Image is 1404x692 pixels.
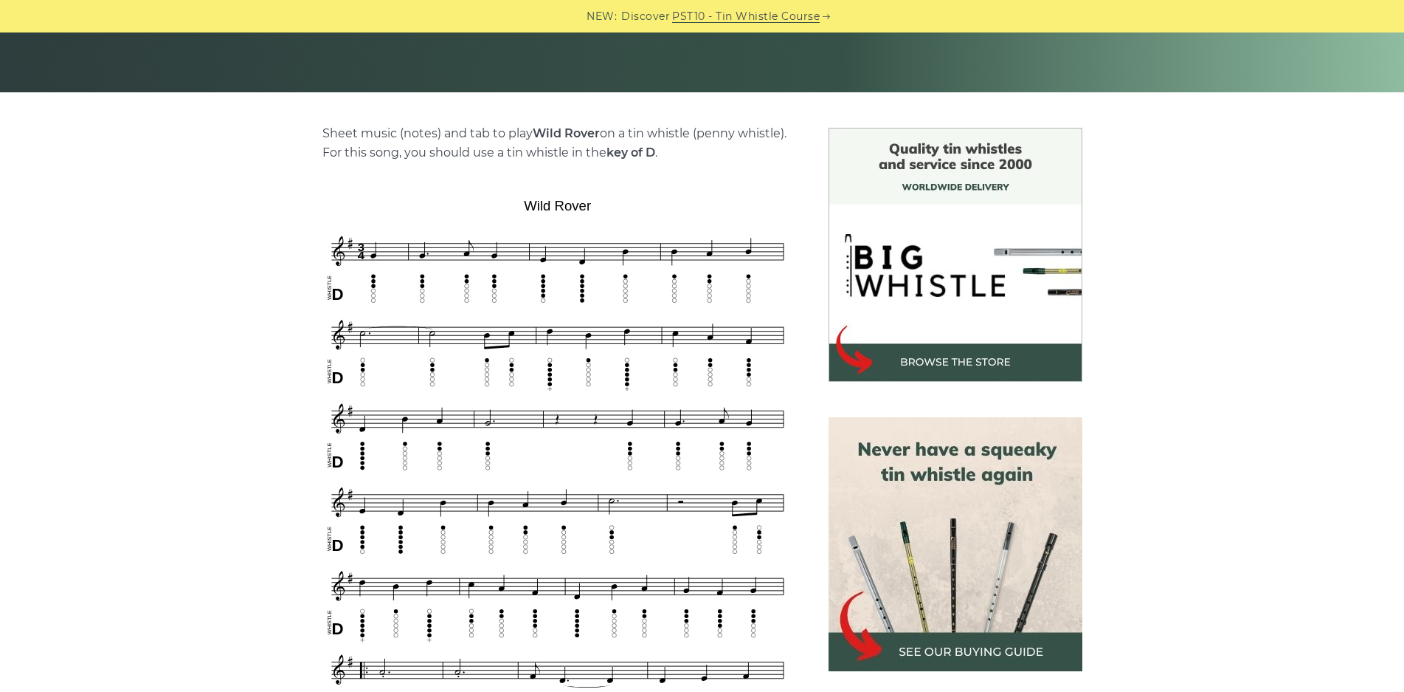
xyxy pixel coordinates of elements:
[606,145,655,160] strong: key of D
[672,8,820,25] a: PST10 - Tin Whistle Course
[829,417,1082,671] img: tin whistle buying guide
[829,128,1082,382] img: BigWhistle Tin Whistle Store
[533,126,600,140] strong: Wild Rover
[322,124,793,162] p: Sheet music (notes) and tab to play on a tin whistle (penny whistle). For this song, you should u...
[621,8,670,25] span: Discover
[587,8,617,25] span: NEW:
